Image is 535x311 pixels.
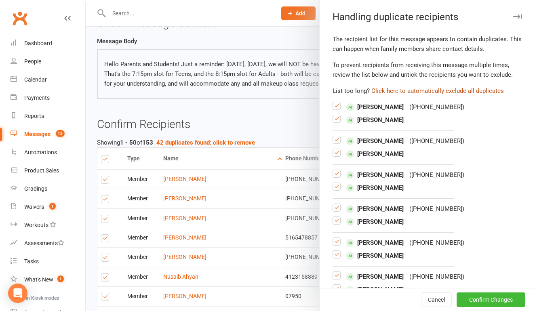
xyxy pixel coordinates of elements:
a: Calendar [11,71,85,89]
div: ( [PHONE_NUMBER] ) [409,204,464,214]
div: ( [PHONE_NUMBER] ) [409,170,464,180]
span: 1 [57,275,64,282]
div: Payments [24,95,50,101]
div: Gradings [24,185,47,192]
button: Cancel [421,292,452,307]
div: ( [PHONE_NUMBER] ) [409,136,464,146]
div: Product Sales [24,167,59,174]
div: Open Intercom Messenger [8,284,27,303]
a: Dashboard [11,34,85,53]
a: Workouts [11,216,85,234]
div: ( [PHONE_NUMBER] ) [409,272,464,282]
a: Gradings [11,180,85,198]
a: Clubworx [10,8,30,28]
div: ( [PHONE_NUMBER] ) [409,238,464,248]
span: [PERSON_NAME] [346,115,404,125]
div: List too long? [333,86,522,96]
span: 1 [49,203,56,210]
div: Dashboard [24,40,52,46]
div: Automations [24,149,57,155]
a: Reports [11,107,85,125]
a: Automations [11,143,85,162]
span: [PERSON_NAME] [346,102,404,112]
a: What's New1 [11,271,85,289]
div: The recipient list for this message appears to contain duplicates. This can happen when family me... [333,34,522,54]
span: [PERSON_NAME] [346,183,404,193]
div: What's New [24,276,53,283]
span: [PERSON_NAME] [346,238,404,248]
a: Waivers 1 [11,198,85,216]
div: People [24,58,41,65]
span: [PERSON_NAME] [346,136,404,146]
div: Tasks [24,258,39,265]
span: [PERSON_NAME] [346,251,404,261]
div: To prevent recipients from receiving this message multiple times, review the list below and untic... [333,60,522,80]
span: [PERSON_NAME] [346,170,404,180]
button: Confirm Changes [457,292,525,307]
a: Product Sales [11,162,85,180]
a: Assessments [11,234,85,252]
div: Workouts [24,222,48,228]
a: People [11,53,85,71]
div: Handling duplicate recipients [320,11,535,23]
div: Calendar [24,76,47,83]
span: [PERSON_NAME] [346,217,404,227]
a: Tasks [11,252,85,271]
div: Assessments [24,240,64,246]
span: [PERSON_NAME] [346,285,404,294]
span: [PERSON_NAME] [346,204,404,214]
a: Payments [11,89,85,107]
span: [PERSON_NAME] [346,149,404,159]
button: Click here to automatically exclude all duplicates [371,86,504,96]
span: 15 [56,130,65,137]
div: Waivers [24,204,44,210]
div: Reports [24,113,44,119]
div: Messages [24,131,51,137]
div: ( [PHONE_NUMBER] ) [409,102,464,112]
span: [PERSON_NAME] [346,272,404,282]
a: Messages 15 [11,125,85,143]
